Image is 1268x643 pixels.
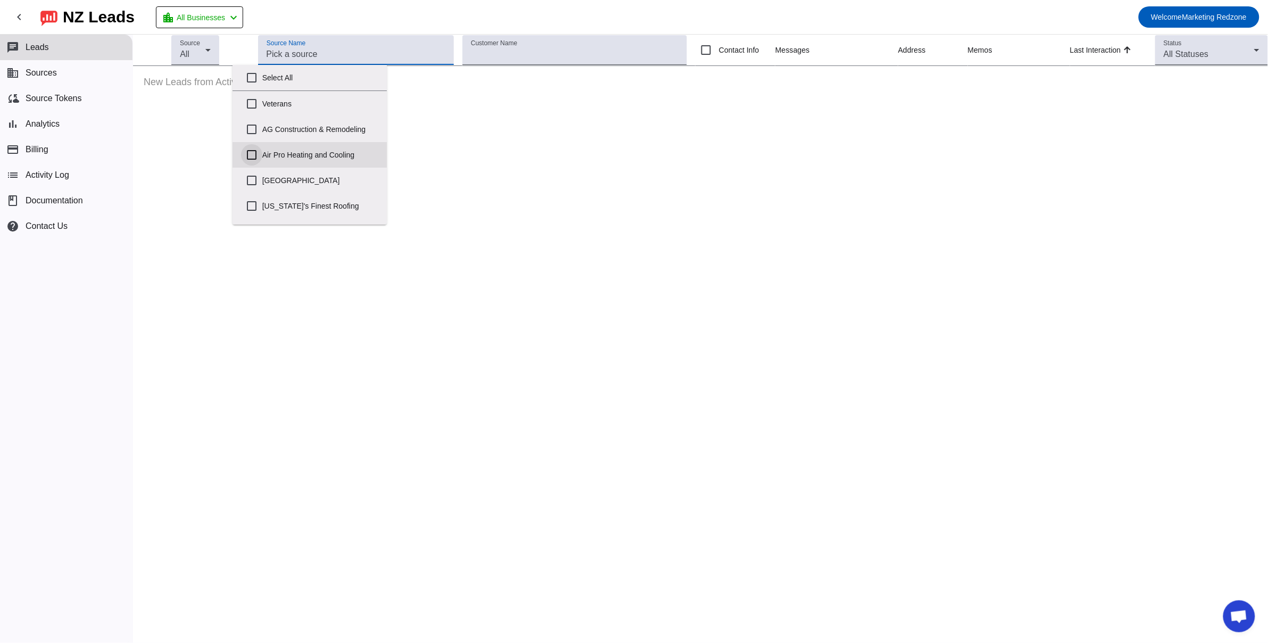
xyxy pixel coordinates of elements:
[262,118,378,141] label: AG Construction & Remodeling
[1164,50,1208,59] span: All Statuses
[26,119,60,129] span: Analytics
[6,143,19,156] mat-icon: payment
[26,68,57,78] span: Sources
[6,92,19,105] mat-icon: cloud_sync
[262,220,378,243] label: Body Balance Medical
[6,118,19,130] mat-icon: bar_chart
[1223,600,1255,632] div: Open chat
[898,35,968,66] th: Address
[1151,10,1247,24] span: Marketing Redzone
[63,10,135,24] div: NZ Leads
[471,40,517,47] mat-label: Customer Name
[162,11,175,24] mat-icon: location_city
[26,170,69,180] span: Activity Log
[1151,13,1182,21] span: Welcome
[262,143,378,167] label: Air Pro Heating and Cooling
[26,196,83,205] span: Documentation
[1070,45,1121,55] div: Last Interaction
[13,11,26,23] mat-icon: chevron_left
[180,50,189,59] span: All
[26,94,82,103] span: Source Tokens
[262,169,378,192] label: [GEOGRAPHIC_DATA]
[40,8,57,26] img: logo
[717,45,759,55] label: Contact Info
[775,35,898,66] th: Messages
[262,92,378,116] label: Veterans
[180,40,200,47] mat-label: Source
[6,194,19,207] span: book
[968,35,1070,66] th: Memos
[6,67,19,79] mat-icon: business
[26,145,48,154] span: Billing
[177,10,225,25] span: All Businesses
[262,194,378,218] label: [US_STATE]'s Finest Roofing
[26,221,68,231] span: Contact Us
[6,220,19,233] mat-icon: help
[262,66,378,89] label: Select All
[6,41,19,54] mat-icon: chat
[1164,40,1182,47] mat-label: Status
[267,48,445,61] input: Pick a source
[133,66,1268,98] p: New Leads from Activated Sources will appear here.
[267,40,305,47] mat-label: Source Name
[156,6,243,28] button: All Businesses
[26,43,49,52] span: Leads
[227,11,240,24] mat-icon: chevron_left
[1139,6,1260,28] button: WelcomeMarketing Redzone
[6,169,19,182] mat-icon: list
